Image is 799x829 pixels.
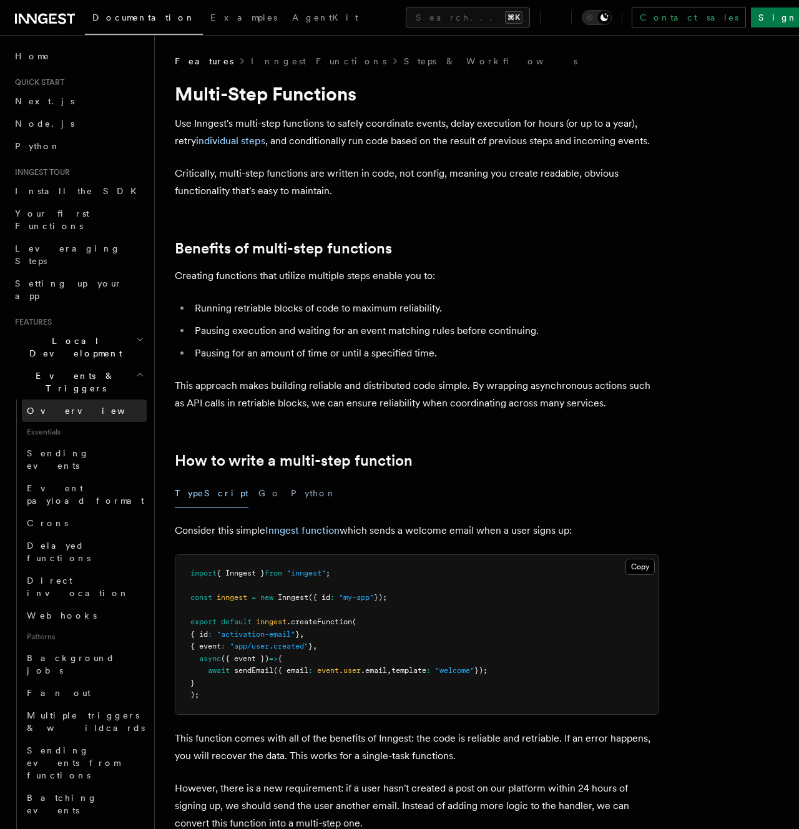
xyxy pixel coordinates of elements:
a: Documentation [85,4,203,35]
a: Examples [203,4,285,34]
p: Use Inngest's multi-step functions to safely coordinate events, delay execution for hours (or up ... [175,115,659,150]
span: Examples [210,12,277,22]
span: : [330,593,335,602]
span: import [190,569,217,577]
button: Go [258,479,281,508]
span: export [190,617,217,626]
a: Batching events [22,787,147,822]
span: { id [190,630,208,639]
span: "my-app" [339,593,374,602]
span: Your first Functions [15,208,89,231]
span: { Inngest } [217,569,265,577]
h1: Multi-Step Functions [175,82,659,105]
span: "welcome" [435,666,474,675]
span: Features [10,317,52,327]
span: Local Development [10,335,136,360]
span: default [221,617,252,626]
span: = [252,593,256,602]
span: Webhooks [27,611,97,621]
span: .email [361,666,387,675]
span: from [265,569,282,577]
span: new [260,593,273,602]
span: Multiple triggers & wildcards [27,710,145,733]
a: Your first Functions [10,202,147,237]
span: , [387,666,391,675]
a: Inngest Functions [251,55,386,67]
span: "activation-email" [217,630,295,639]
a: Webhooks [22,604,147,627]
a: AgentKit [285,4,366,34]
span: "inngest" [287,569,326,577]
span: Home [15,50,50,62]
a: Overview [22,400,147,422]
span: { event [190,642,221,650]
span: ({ email [273,666,308,675]
span: : [426,666,431,675]
span: } [190,679,195,687]
span: Events & Triggers [10,370,136,395]
span: Crons [27,518,68,528]
a: Sending events from functions [22,739,147,787]
a: Setting up your app [10,272,147,307]
span: Setting up your app [15,278,122,301]
a: Multiple triggers & wildcards [22,704,147,739]
span: Batching events [27,793,97,815]
p: Consider this simple which sends a welcome email when a user signs up: [175,522,659,539]
span: : [221,642,225,650]
span: => [269,654,278,663]
button: Toggle dark mode [582,10,612,25]
span: { [278,654,282,663]
span: } [308,642,313,650]
a: Leveraging Steps [10,237,147,272]
a: Sending events [22,442,147,477]
a: Background jobs [22,647,147,682]
a: Node.js [10,112,147,135]
p: This function comes with all of the benefits of Inngest: the code is reliable and retriable. If a... [175,730,659,765]
span: Features [175,55,233,67]
span: Fan out [27,688,91,698]
span: }); [474,666,488,675]
span: Inngest tour [10,167,70,177]
span: Sending events from functions [27,745,120,780]
a: Benefits of multi-step functions [175,240,392,257]
span: inngest [256,617,287,626]
span: sendEmail [234,666,273,675]
span: Essentials [22,422,147,442]
a: Home [10,45,147,67]
a: Crons [22,512,147,534]
span: Documentation [92,12,195,22]
a: Contact sales [632,7,746,27]
li: Pausing execution and waiting for an event matching rules before continuing. [191,322,659,340]
span: Sending events [27,448,89,471]
a: How to write a multi-step function [175,452,413,469]
a: Python [10,135,147,157]
span: , [313,642,317,650]
button: Local Development [10,330,147,365]
span: inngest [217,593,247,602]
a: individual steps [196,135,265,147]
span: } [295,630,300,639]
a: Fan out [22,682,147,704]
span: Install the SDK [15,186,144,196]
span: Delayed functions [27,541,91,563]
span: Direct invocation [27,576,129,598]
li: Running retriable blocks of code to maximum reliability. [191,300,659,317]
span: AgentKit [292,12,358,22]
span: Leveraging Steps [15,243,120,266]
span: ( [352,617,356,626]
span: Patterns [22,627,147,647]
li: Pausing for an amount of time or until a specified time. [191,345,659,362]
p: This approach makes building reliable and distributed code simple. By wrapping asynchronous actio... [175,377,659,412]
span: Overview [27,406,155,416]
button: Python [291,479,336,508]
span: Python [15,141,61,151]
button: Events & Triggers [10,365,147,400]
span: , [300,630,304,639]
p: Creating functions that utilize multiple steps enable you to: [175,267,659,285]
span: ; [326,569,330,577]
span: template [391,666,426,675]
span: Background jobs [27,653,115,675]
button: Copy [625,559,655,575]
a: Steps & Workflows [404,55,577,67]
span: Node.js [15,119,74,129]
